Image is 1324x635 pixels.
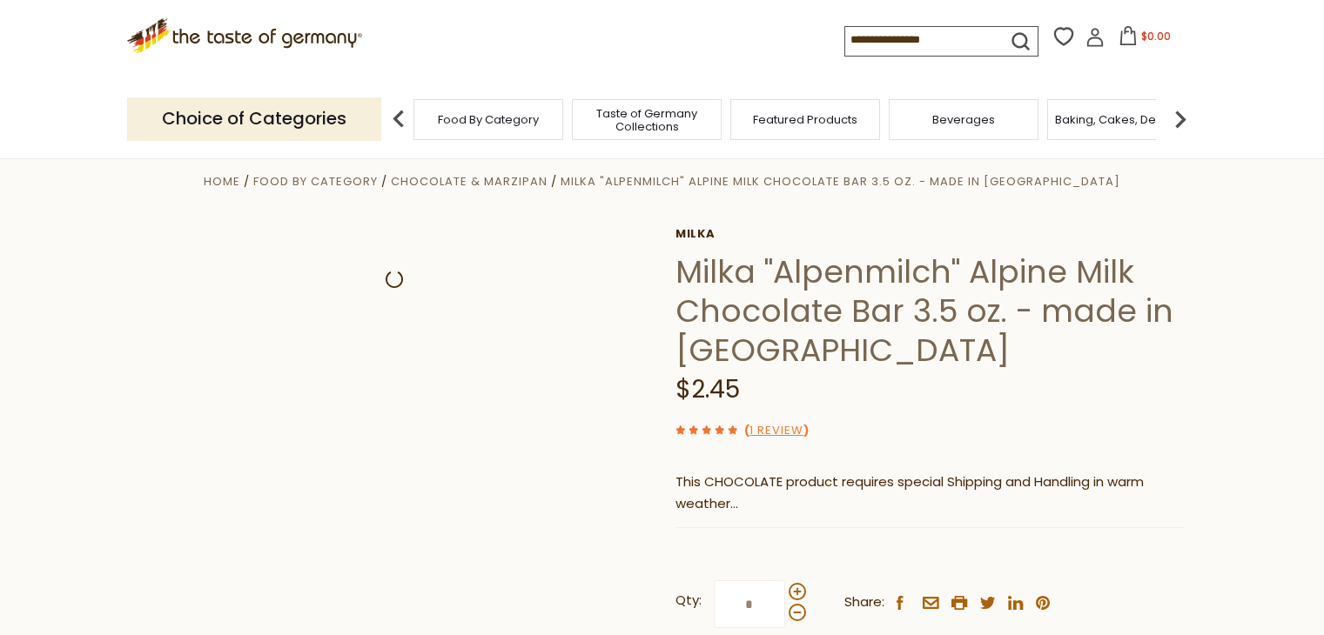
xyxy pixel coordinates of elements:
[253,173,378,190] a: Food By Category
[577,107,716,133] a: Taste of Germany Collections
[675,252,1185,370] h1: Milka "Alpenmilch" Alpine Milk Chocolate Bar 3.5 oz. - made in [GEOGRAPHIC_DATA]
[1055,113,1190,126] a: Baking, Cakes, Desserts
[438,113,539,126] a: Food By Category
[675,590,702,612] strong: Qty:
[381,102,416,137] img: previous arrow
[749,422,803,440] a: 1 Review
[1108,26,1182,52] button: $0.00
[744,422,809,438] span: ( )
[675,471,1185,515] p: This CHOCOLATE product requires special Shipping and Handling in warm weather
[391,173,548,190] a: Chocolate & Marzipan
[1141,29,1171,43] span: $0.00
[675,372,740,406] span: $2.45
[714,580,785,628] input: Qty:
[932,113,995,126] a: Beverages
[1163,102,1198,137] img: next arrow
[753,113,857,126] a: Featured Products
[127,97,381,140] p: Choice of Categories
[844,592,884,613] span: Share:
[675,227,1185,241] a: Milka
[204,173,240,190] a: Home
[561,173,1120,190] a: Milka "Alpenmilch" Alpine Milk Chocolate Bar 3.5 oz. - made in [GEOGRAPHIC_DATA]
